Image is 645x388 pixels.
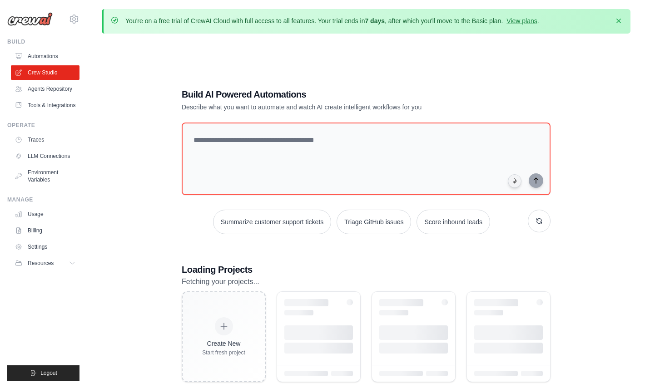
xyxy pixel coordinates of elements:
button: Resources [11,256,79,270]
a: Usage [11,207,79,221]
h3: Loading Projects [182,263,551,276]
p: Describe what you want to automate and watch AI create intelligent workflows for you [182,103,487,112]
img: Logo [7,12,53,26]
button: Logout [7,365,79,381]
button: Get new suggestions [528,210,551,232]
a: Automations [11,49,79,64]
p: You're on a free trial of CrewAI Cloud with full access to all features. Your trial ends in , aft... [125,16,539,25]
button: Click to speak your automation idea [508,174,521,188]
a: Agents Repository [11,82,79,96]
span: Logout [40,369,57,377]
a: Settings [11,240,79,254]
p: Fetching your projects... [182,276,551,288]
button: Triage GitHub issues [337,210,411,234]
div: Create New [202,339,245,348]
a: Billing [11,223,79,238]
a: Tools & Integrations [11,98,79,113]
a: LLM Connections [11,149,79,163]
strong: 7 days [365,17,385,25]
button: Summarize customer support tickets [213,210,331,234]
a: Environment Variables [11,165,79,187]
button: Score inbound leads [417,210,490,234]
a: Traces [11,133,79,147]
div: Manage [7,196,79,203]
span: Resources [28,260,54,267]
div: Operate [7,122,79,129]
a: View plans [506,17,537,25]
a: Crew Studio [11,65,79,80]
div: Start fresh project [202,349,245,356]
div: Build [7,38,79,45]
h1: Build AI Powered Automations [182,88,487,101]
